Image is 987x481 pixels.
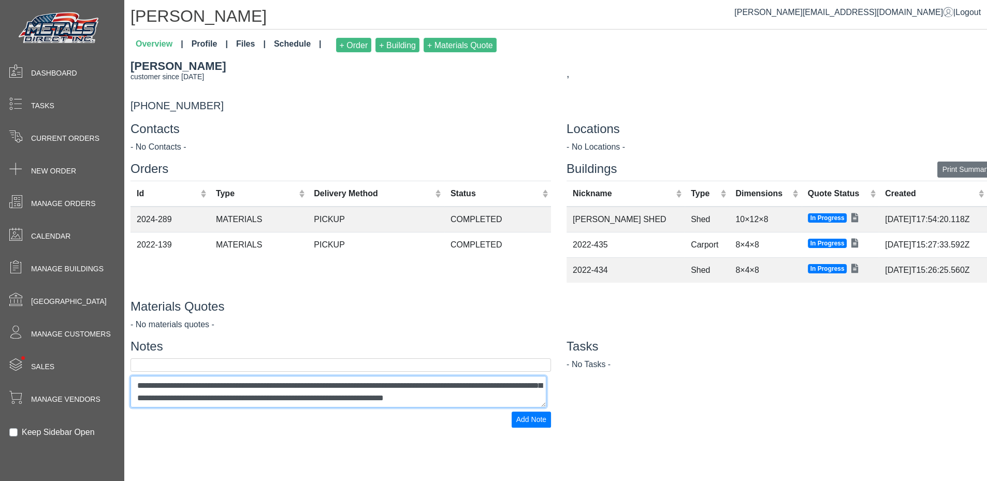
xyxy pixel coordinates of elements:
[16,9,104,48] img: Metals Direct Inc Logo
[808,187,867,200] div: Quote Status
[424,38,497,52] button: + Materials Quote
[851,213,858,223] i: View quote details and follow-ups
[691,187,718,200] div: Type
[729,257,801,283] td: 8×4×8
[137,187,198,200] div: Id
[685,257,729,283] td: Shed
[216,187,296,200] div: Type
[314,187,432,200] div: Delivery Method
[375,38,419,52] button: + Building
[31,361,54,372] span: Sales
[567,257,685,283] td: 2022-434
[130,299,551,314] h4: Materials Quotes
[955,8,981,17] span: Logout
[31,68,77,79] span: Dashboard
[130,162,551,177] h4: Orders
[270,34,326,56] a: Schedule
[879,232,987,257] td: [DATE]T15:27:33.592Z
[31,329,111,340] span: Manage Customers
[808,239,847,248] span: In Progress
[123,57,559,113] div: [PHONE_NUMBER]
[735,187,790,200] div: Dimensions
[808,213,847,223] span: In Progress
[444,207,551,232] td: COMPLETED
[879,257,987,283] td: [DATE]T15:26:25.560Z
[130,318,551,331] div: - No materials quotes -
[885,187,976,200] div: Created
[451,187,540,200] div: Status
[308,232,444,257] td: PICKUP
[567,66,987,81] div: ,
[10,341,36,375] span: •
[808,264,847,273] span: In Progress
[130,71,551,82] div: customer since [DATE]
[31,166,76,177] span: New Order
[685,232,729,257] td: Carport
[31,198,95,209] span: Manage Orders
[729,232,801,257] td: 8×4×8
[31,394,100,405] span: Manage Vendors
[567,141,987,153] div: - No Locations -
[130,57,551,75] div: [PERSON_NAME]
[130,122,551,137] h4: Contacts
[210,232,308,257] td: MATERIALS
[729,207,801,232] td: 10×12×8
[31,264,104,274] span: Manage Buildings
[734,8,953,17] a: [PERSON_NAME][EMAIL_ADDRESS][DOMAIN_NAME]
[31,133,99,144] span: Current Orders
[567,162,987,177] h4: Buildings
[573,187,673,200] div: Nickname
[22,426,95,439] label: Keep Sidebar Open
[31,296,107,307] span: [GEOGRAPHIC_DATA]
[516,415,546,424] span: Add Note
[130,6,987,30] h1: [PERSON_NAME]
[567,232,685,257] td: 2022-435
[567,122,987,137] h4: Locations
[130,232,210,257] td: 2022-139
[31,231,70,242] span: Calendar
[336,38,372,52] button: + Order
[567,207,685,232] td: [PERSON_NAME] SHED
[685,207,729,232] td: Shed
[308,207,444,232] td: PICKUP
[734,6,981,19] div: |
[132,34,187,56] a: Overview
[130,207,210,232] td: 2024-289
[130,141,551,153] div: - No Contacts -
[851,264,858,273] i: View quote details and follow-ups
[567,358,987,371] div: - No Tasks -
[851,239,858,248] i: View quote details and follow-ups
[31,100,54,111] span: Tasks
[879,207,987,232] td: [DATE]T17:54:20.118Z
[512,412,551,428] button: Add Note
[130,339,551,354] h4: Notes
[567,339,987,354] h4: Tasks
[444,232,551,257] td: COMPLETED
[232,34,270,56] a: Files
[210,207,308,232] td: MATERIALS
[187,34,232,56] a: Profile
